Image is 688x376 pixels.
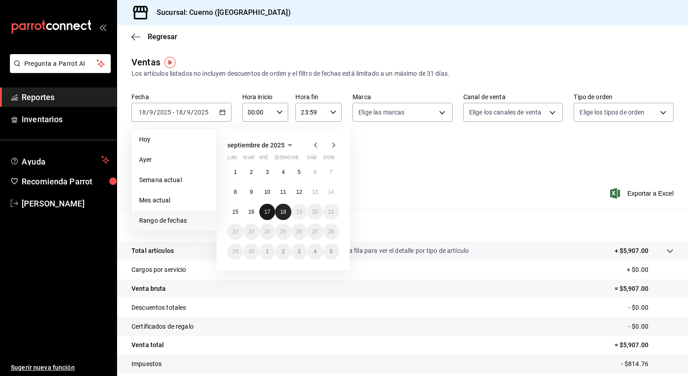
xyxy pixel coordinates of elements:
[328,189,334,195] abbr: 14 de septiembre de 2025
[131,340,164,350] p: Venta total
[24,59,97,69] span: Pregunta a Parrot AI
[248,229,254,235] abbr: 23 de septiembre de 2025
[131,94,231,100] label: Fecha
[138,109,146,116] input: --
[280,229,286,235] abbr: 25 de septiembre de 2025
[298,169,301,175] abbr: 5 de septiembre de 2025
[282,169,285,175] abbr: 4 de septiembre de 2025
[323,184,339,200] button: 14 de septiembre de 2025
[156,109,172,116] input: ----
[291,224,307,240] button: 26 de septiembre de 2025
[275,224,291,240] button: 25 de septiembre de 2025
[282,248,285,255] abbr: 2 de octubre de 2025
[172,109,174,116] span: -
[574,94,674,100] label: Tipo de orden
[264,189,270,195] abbr: 10 de septiembre de 2025
[264,229,270,235] abbr: 24 de septiembre de 2025
[307,224,323,240] button: 27 de septiembre de 2025
[275,164,291,180] button: 4 de septiembre de 2025
[323,224,339,240] button: 28 de septiembre de 2025
[227,164,243,180] button: 1 de septiembre de 2025
[131,322,194,331] p: Certificados de regalo
[183,109,186,116] span: /
[131,246,174,256] p: Total artículos
[323,243,339,260] button: 5 de octubre de 2025
[232,209,238,215] abbr: 15 de septiembre de 2025
[243,155,254,164] abbr: martes
[313,169,317,175] abbr: 6 de septiembre de 2025
[629,303,674,312] p: - $0.00
[621,359,674,369] p: - $814.76
[328,229,334,235] abbr: 28 de septiembre de 2025
[6,65,111,75] a: Pregunta a Parrot AI
[291,184,307,200] button: 12 de septiembre de 2025
[275,155,328,164] abbr: jueves
[323,164,339,180] button: 7 de septiembre de 2025
[227,155,237,164] abbr: lunes
[149,109,154,116] input: --
[232,229,238,235] abbr: 22 de septiembre de 2025
[148,32,177,41] span: Regresar
[259,184,275,200] button: 10 de septiembre de 2025
[139,216,209,225] span: Rango de fechas
[330,248,333,255] abbr: 5 de octubre de 2025
[186,109,191,116] input: --
[266,169,269,175] abbr: 3 de septiembre de 2025
[291,164,307,180] button: 5 de septiembre de 2025
[579,108,644,117] span: Elige los tipos de orden
[234,189,237,195] abbr: 8 de septiembre de 2025
[175,109,183,116] input: --
[139,135,209,144] span: Hoy
[131,359,162,369] p: Impuestos
[275,243,291,260] button: 2 de octubre de 2025
[22,155,98,165] span: Ayuda
[22,175,109,188] span: Recomienda Parrot
[298,248,301,255] abbr: 3 de octubre de 2025
[323,204,339,220] button: 21 de septiembre de 2025
[295,94,342,100] label: Hora fin
[615,246,648,256] p: + $5,907.00
[291,155,299,164] abbr: viernes
[259,164,275,180] button: 3 de septiembre de 2025
[259,155,268,164] abbr: miércoles
[227,243,243,260] button: 29 de septiembre de 2025
[264,209,270,215] abbr: 17 de septiembre de 2025
[139,155,209,165] span: Ayer
[330,169,333,175] abbr: 7 de septiembre de 2025
[131,32,177,41] button: Regresar
[232,248,238,255] abbr: 29 de septiembre de 2025
[22,91,109,103] span: Reportes
[194,109,209,116] input: ----
[296,189,302,195] abbr: 12 de septiembre de 2025
[328,209,334,215] abbr: 21 de septiembre de 2025
[291,204,307,220] button: 19 de septiembre de 2025
[131,265,186,275] p: Cargos por servicio
[275,204,291,220] button: 18 de septiembre de 2025
[154,109,156,116] span: /
[266,248,269,255] abbr: 1 de octubre de 2025
[250,169,253,175] abbr: 2 de septiembre de 2025
[164,57,176,68] button: Tooltip marker
[22,113,109,125] span: Inventarios
[307,155,317,164] abbr: sábado
[248,248,254,255] abbr: 30 de septiembre de 2025
[296,229,302,235] abbr: 26 de septiembre de 2025
[131,303,186,312] p: Descuentos totales
[615,340,674,350] p: = $5,907.00
[243,184,259,200] button: 9 de septiembre de 2025
[307,243,323,260] button: 4 de octubre de 2025
[307,204,323,220] button: 20 de septiembre de 2025
[615,284,674,293] p: = $5,907.00
[353,94,453,100] label: Marca
[139,196,209,205] span: Mes actual
[227,142,285,149] span: septiembre de 2025
[469,108,541,117] span: Elige los canales de venta
[319,246,469,256] p: Da clic en la fila para ver el detalle por tipo de artículo
[259,204,275,220] button: 17 de septiembre de 2025
[99,23,106,31] button: open_drawer_menu
[248,209,254,215] abbr: 16 de septiembre de 2025
[243,164,259,180] button: 2 de septiembre de 2025
[463,94,563,100] label: Canal de venta
[307,164,323,180] button: 6 de septiembre de 2025
[612,188,674,199] button: Exportar a Excel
